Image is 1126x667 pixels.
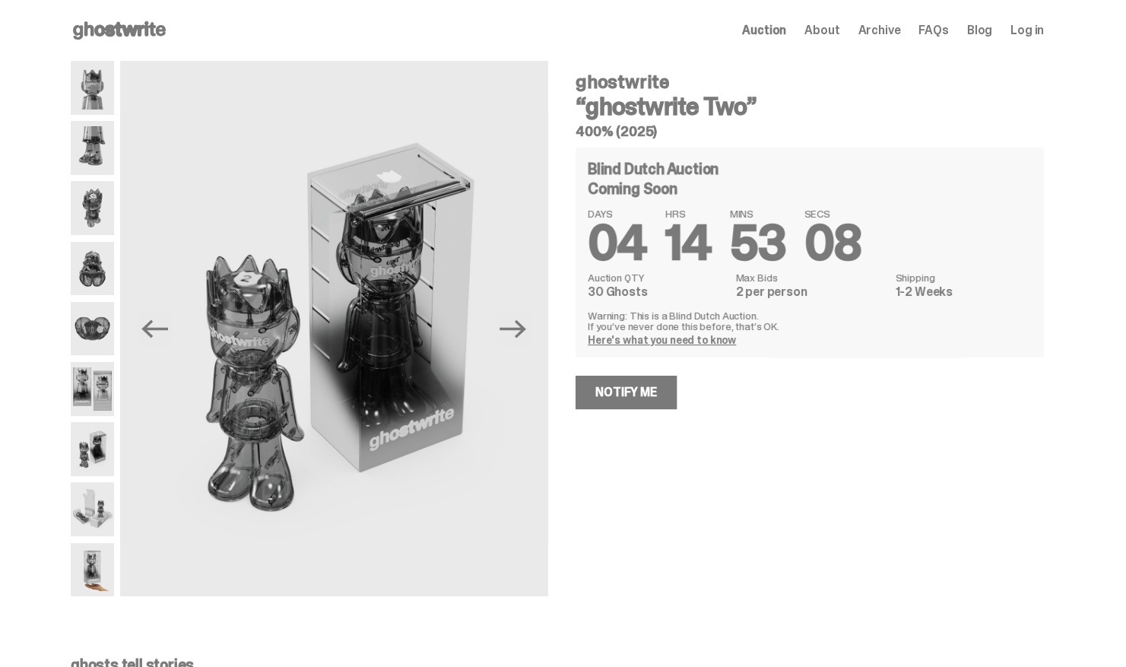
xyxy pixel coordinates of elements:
a: About [804,24,839,37]
img: ghostwrite_Two_Media_11.png [71,422,114,476]
dt: Max Bids [735,272,886,283]
h5: 400% (2025) [576,125,1044,138]
dd: 2 per person [735,286,886,298]
a: Auction [742,24,786,37]
span: 08 [804,211,861,275]
p: Warning: This is a Blind Dutch Auction. If you’ve never done this before, that’s OK. [588,310,1032,332]
img: ghostwrite_Two_Media_11.png [120,61,548,596]
img: ghostwrite_Two_Media_10.png [71,362,114,416]
button: Next [496,312,530,345]
img: ghostwrite_Two_Media_14.png [71,543,114,597]
dd: 30 Ghosts [588,286,726,298]
img: ghostwrite_Two_Media_1.png [71,61,114,115]
a: Blog [967,24,992,37]
a: Notify Me [576,376,677,409]
img: ghostwrite_Two_Media_13.png [71,482,114,536]
div: Coming Soon [588,181,1032,196]
a: Log in [1010,24,1044,37]
img: ghostwrite_Two_Media_8.png [71,302,114,356]
img: ghostwrite_Two_Media_5.png [71,181,114,235]
a: Archive [858,24,900,37]
img: ghostwrite_Two_Media_3.png [71,121,114,175]
dt: Auction QTY [588,272,726,283]
img: ghostwrite_Two_Media_6.png [71,242,114,296]
span: SECS [804,208,861,219]
dt: Shipping [896,272,1032,283]
span: HRS [665,208,712,219]
span: 14 [665,211,712,275]
span: DAYS [588,208,647,219]
dd: 1-2 Weeks [896,286,1032,298]
h4: ghostwrite [576,73,1044,91]
span: 53 [730,211,786,275]
span: 04 [588,211,647,275]
span: MINS [730,208,786,219]
a: Here's what you need to know [588,333,736,347]
h3: “ghostwrite Two” [576,94,1044,119]
button: Previous [138,312,172,345]
a: FAQs [918,24,948,37]
h4: Blind Dutch Auction [588,161,718,176]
